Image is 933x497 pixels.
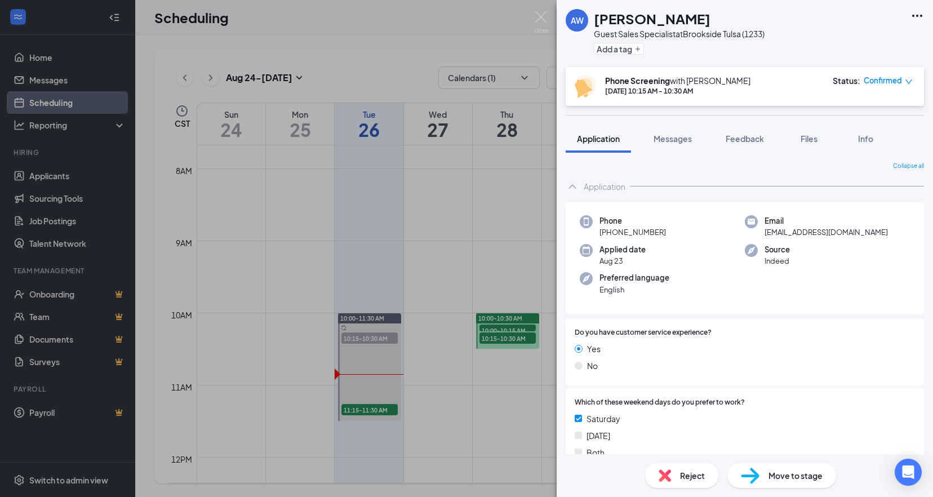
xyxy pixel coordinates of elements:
span: [EMAIL_ADDRESS][DOMAIN_NAME] [765,227,888,238]
svg: ChevronUp [566,180,579,193]
span: Saturday [587,412,620,425]
span: Do you have customer service experience? [575,327,712,338]
span: Collapse all [893,162,924,171]
span: Application [577,134,620,144]
span: Info [858,134,873,144]
div: Open Intercom Messenger [895,459,922,486]
svg: Ellipses [910,9,924,23]
span: Aug 23 [599,255,646,267]
span: Which of these weekend days do you prefer to work? [575,397,745,408]
div: Status : [833,75,860,86]
span: Reject [680,469,705,482]
span: Messages [654,134,692,144]
h1: [PERSON_NAME] [594,9,710,28]
div: Application [584,181,625,192]
span: No [587,360,598,372]
div: [DATE] 10:15 AM - 10:30 AM [605,86,750,96]
span: Yes [587,343,601,355]
span: Confirmed [864,75,902,86]
svg: Plus [634,46,641,52]
span: Indeed [765,255,790,267]
span: Preferred language [599,272,669,283]
span: [PHONE_NUMBER] [599,227,666,238]
span: Feedback [726,134,764,144]
span: English [599,284,669,295]
div: AW [571,15,584,26]
span: [DATE] [587,429,610,442]
span: Phone [599,215,666,227]
span: Source [765,244,790,255]
div: with [PERSON_NAME] [605,75,750,86]
span: Files [801,134,818,144]
span: down [905,78,913,86]
span: Applied date [599,244,646,255]
span: Both [587,446,605,459]
b: Phone Screening [605,76,670,86]
button: PlusAdd a tag [594,43,644,55]
span: Move to stage [768,469,823,482]
span: Email [765,215,888,227]
div: Guest Sales Specialist at Brookside Tulsa (1233) [594,28,765,39]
